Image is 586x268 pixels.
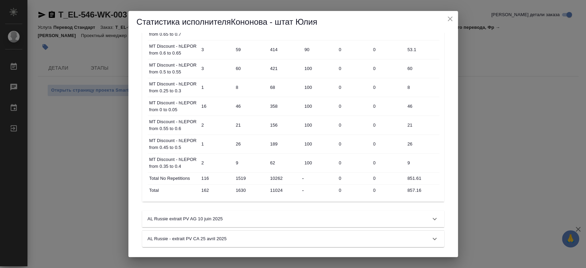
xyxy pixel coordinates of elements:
input: ✎ Введи что-нибудь [233,120,268,130]
input: ✎ Введи что-нибудь [268,45,302,55]
input: ✎ Введи что-нибудь [336,45,371,55]
input: ✎ Введи что-нибудь [336,185,371,195]
input: ✎ Введи что-нибудь [371,63,405,73]
p: Total No Repetitions [149,175,197,182]
input: ✎ Введи что-нибудь [405,139,439,149]
input: ✎ Введи что-нибудь [302,63,336,73]
input: ✎ Введи что-нибудь [302,158,336,168]
p: MT Discount - hLEPOR from 0.6 to 0.65 [149,43,197,57]
input: ✎ Введи что-нибудь [371,120,405,130]
button: close [445,14,455,24]
p: AL Russie extrait PV AG 10 juin 2025 [148,215,223,222]
input: ✎ Введи что-нибудь [233,63,268,73]
input: ✎ Введи что-нибудь [199,45,233,55]
input: ✎ Введи что-нибудь [268,185,302,195]
input: ✎ Введи что-нибудь [268,158,302,168]
input: ✎ Введи что-нибудь [233,139,268,149]
input: ✎ Введи что-нибудь [371,82,405,92]
div: AL Russie - extrait PV CA 25 avril 2025 [142,231,444,247]
p: AL Russie - extrait PV CA 25 avril 2025 [148,235,227,242]
input: ✎ Введи что-нибудь [302,82,336,92]
input: ✎ Введи что-нибудь [371,45,405,55]
input: ✎ Введи что-нибудь [336,173,371,183]
p: MT Discount - hLEPOR from 0.25 to 0.3 [149,81,197,94]
input: ✎ Введи что-нибудь [199,120,233,130]
input: ✎ Введи что-нибудь [199,82,233,92]
input: ✎ Введи что-нибудь [302,101,336,111]
input: ✎ Введи что-нибудь [405,158,439,168]
input: ✎ Введи что-нибудь [371,139,405,149]
input: ✎ Введи что-нибудь [405,101,439,111]
input: ✎ Введи что-нибудь [199,158,233,168]
input: ✎ Введи что-нибудь [336,120,371,130]
input: ✎ Введи что-нибудь [371,158,405,168]
input: ✎ Введи что-нибудь [268,173,302,183]
input: ✎ Введи что-нибудь [405,120,439,130]
input: ✎ Введи что-нибудь [371,173,405,183]
input: ✎ Введи что-нибудь [199,185,233,195]
input: ✎ Введи что-нибудь [199,63,233,73]
input: ✎ Введи что-нибудь [233,173,268,183]
input: ✎ Введи что-нибудь [405,185,439,195]
p: MT Discount - hLEPOR from 0.55 to 0.6 [149,118,197,132]
input: ✎ Введи что-нибудь [268,120,302,130]
div: AL Russie extrait PV AG 10 juin 2025 [142,211,444,227]
input: ✎ Введи что-нибудь [336,101,371,111]
p: MT Discount - hLEPOR from 0 to 0.05 [149,100,197,113]
p: MT Discount - hLEPOR from 0.5 to 0.55 [149,62,197,75]
p: MT Discount - hLEPOR from 0.35 to 0.4 [149,156,197,170]
input: ✎ Введи что-нибудь [405,45,439,55]
input: ✎ Введи что-нибудь [199,139,233,149]
input: ✎ Введи что-нибудь [336,82,371,92]
input: ✎ Введи что-нибудь [233,45,268,55]
input: ✎ Введи что-нибудь [268,63,302,73]
p: MT Discount - hLEPOR from 0.45 to 0.5 [149,137,197,151]
input: ✎ Введи что-нибудь [336,63,371,73]
input: ✎ Введи что-нибудь [302,139,336,149]
input: ✎ Введи что-нибудь [405,63,439,73]
input: ✎ Введи что-нибудь [405,82,439,92]
input: ✎ Введи что-нибудь [302,45,336,55]
input: ✎ Введи что-нибудь [199,101,233,111]
input: ✎ Введи что-нибудь [336,158,371,168]
input: ✎ Введи что-нибудь [233,158,268,168]
input: ✎ Введи что-нибудь [371,101,405,111]
input: ✎ Введи что-нибудь [336,139,371,149]
input: ✎ Введи что-нибудь [233,101,268,111]
div: - [302,174,336,183]
input: ✎ Введи что-нибудь [268,82,302,92]
input: ✎ Введи что-нибудь [268,101,302,111]
h5: Статистика исполнителя Кононова - штат Юлия [137,16,450,27]
input: ✎ Введи что-нибудь [199,173,233,183]
input: ✎ Введи что-нибудь [405,173,439,183]
p: Total [149,187,197,194]
input: ✎ Введи что-нибудь [233,82,268,92]
input: ✎ Введи что-нибудь [233,185,268,195]
input: ✎ Введи что-нибудь [302,120,336,130]
div: - [302,186,336,195]
input: ✎ Введи что-нибудь [268,139,302,149]
input: ✎ Введи что-нибудь [371,185,405,195]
